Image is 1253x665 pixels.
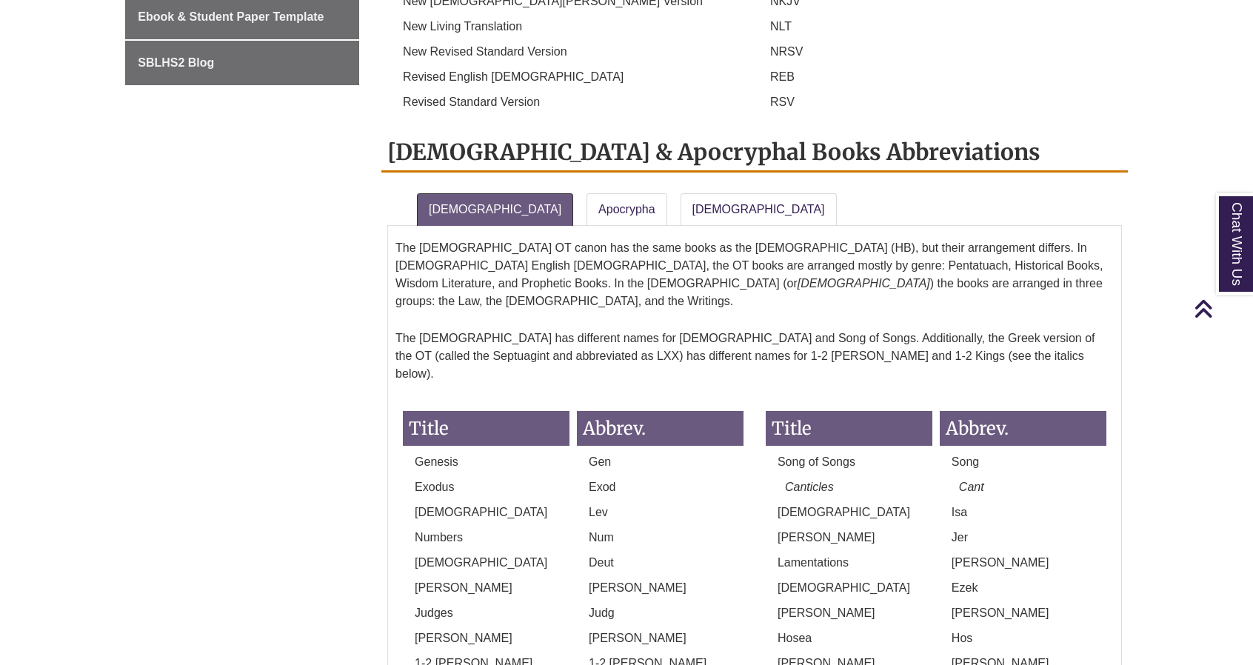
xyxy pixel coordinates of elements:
p: NRSV [758,43,1118,61]
h3: Title [766,411,932,446]
p: [PERSON_NAME] [766,529,932,547]
p: Isa [940,504,1106,521]
p: REB [758,68,1118,86]
p: Exodus [403,478,569,496]
em: Canticles [785,481,834,493]
span: SBLHS2 Blog [138,56,214,69]
p: Revised Standard Version [391,93,751,111]
h3: Abbrev. [940,411,1106,446]
p: Judges [403,604,569,622]
em: [DEMOGRAPHIC_DATA] [798,277,930,290]
p: [PERSON_NAME] [577,579,744,597]
a: Apocrypha [587,193,667,226]
p: NLT [758,18,1118,36]
p: Jer [940,529,1106,547]
p: [PERSON_NAME] [577,629,744,647]
p: Genesis [403,453,569,471]
p: [DEMOGRAPHIC_DATA] [403,554,569,572]
p: Hosea [766,629,932,647]
p: Judg [577,604,744,622]
p: Song [940,453,1106,471]
p: Deut [577,554,744,572]
span: Ebook & Student Paper Template [138,10,324,23]
h2: [DEMOGRAPHIC_DATA] & Apocryphal Books Abbreviations [381,133,1128,173]
a: [DEMOGRAPHIC_DATA] [417,193,573,226]
a: SBLHS2 Blog [125,41,359,85]
p: [PERSON_NAME] [403,629,569,647]
p: [PERSON_NAME] [403,579,569,597]
p: The [DEMOGRAPHIC_DATA] has different names for [DEMOGRAPHIC_DATA] and Song of Songs. Additionally... [395,324,1114,389]
p: New Living Translation [391,18,751,36]
p: Exod [577,478,744,496]
p: [DEMOGRAPHIC_DATA] [403,504,569,521]
p: Hos [940,629,1106,647]
p: [PERSON_NAME] [766,604,932,622]
p: Gen [577,453,744,471]
p: Lev [577,504,744,521]
h3: Title [403,411,569,446]
p: [DEMOGRAPHIC_DATA] [766,579,932,597]
p: Num [577,529,744,547]
p: Lamentations [766,554,932,572]
p: The [DEMOGRAPHIC_DATA] OT canon has the same books as the [DEMOGRAPHIC_DATA] (HB), but their arra... [395,233,1114,316]
p: Numbers [403,529,569,547]
p: Song of Songs [766,453,932,471]
h3: Abbrev. [577,411,744,446]
a: Back to Top [1194,298,1249,318]
p: [PERSON_NAME] [940,604,1106,622]
p: RSV [758,93,1118,111]
p: Revised English [DEMOGRAPHIC_DATA] [391,68,751,86]
p: New Revised Standard Version [391,43,751,61]
em: Cant [959,481,984,493]
p: [DEMOGRAPHIC_DATA] [766,504,932,521]
p: [PERSON_NAME] [940,554,1106,572]
a: [DEMOGRAPHIC_DATA] [681,193,837,226]
p: Ezek [940,579,1106,597]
